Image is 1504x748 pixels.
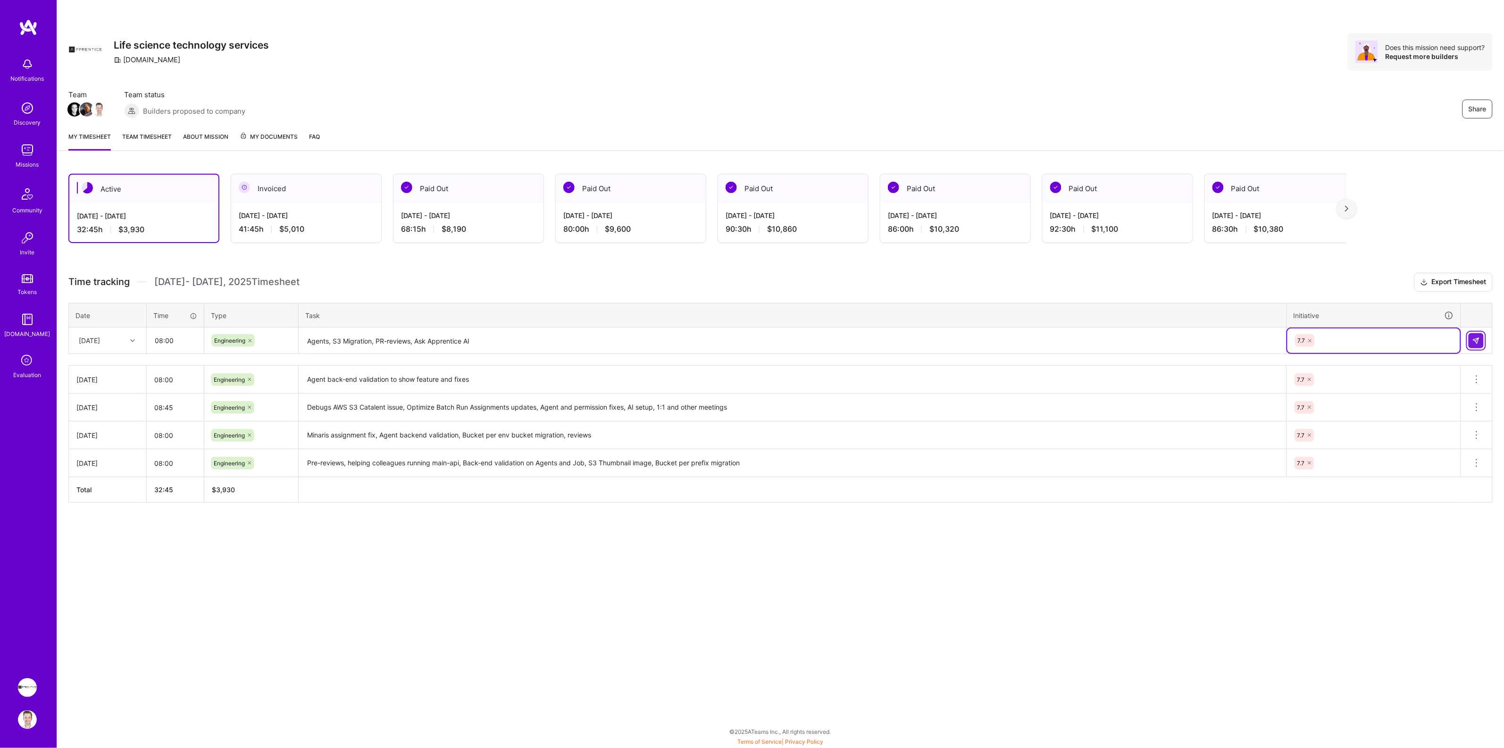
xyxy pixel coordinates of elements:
span: $10,320 [929,224,959,234]
input: HH:MM [147,395,204,420]
a: Team Member Avatar [68,101,81,118]
div: Missions [16,160,39,169]
div: [DOMAIN_NAME] [114,55,180,65]
div: 80:00 h [563,224,698,234]
i: icon Download [1420,277,1428,287]
div: Request more builders [1386,52,1485,61]
div: Tokens [18,287,37,297]
div: Paid Out [556,174,706,203]
img: Team Member Avatar [67,102,82,117]
a: Privacy Policy [785,738,823,745]
button: Export Timesheet [1414,273,1493,292]
span: $9,600 [605,224,631,234]
span: Engineering [214,460,245,467]
img: Active [82,182,93,193]
th: Date [69,303,147,328]
textarea: Agents, S3 Migration, PR-reviews, Ask Apprentice AI [300,328,1286,353]
div: 86:30 h [1212,224,1347,234]
span: 7.7 [1297,460,1305,467]
textarea: Debugs AWS S3 Catalent issue, Optimize Batch Run Assignments updates, Agent and permission fixes,... [300,395,1286,420]
th: Task [299,303,1287,328]
div: Community [12,205,42,215]
div: [DATE] - [DATE] [563,210,698,220]
span: Engineering [214,404,245,411]
span: Share [1469,104,1487,114]
span: Engineering [214,337,245,344]
input: HH:MM [147,451,204,476]
a: User Avatar [16,710,39,729]
img: Team Member Avatar [92,102,106,117]
a: My timesheet [68,132,111,151]
img: Team Member Avatar [80,102,94,117]
img: Submit [1472,337,1480,345]
div: Does this mission need support? [1386,43,1485,52]
input: HH:MM [147,328,203,353]
span: $5,010 [279,224,304,234]
img: Paid Out [726,182,737,193]
div: Time [153,311,197,320]
span: [DATE] - [DATE] , 2025 Timesheet [154,276,300,288]
div: [DATE] - [DATE] [726,210,861,220]
div: Paid Out [880,174,1030,203]
div: [DOMAIN_NAME] [5,329,50,339]
a: Apprentice: Life science technology services [16,678,39,697]
div: © 2025 ATeams Inc., All rights reserved. [57,720,1504,743]
img: Paid Out [888,182,899,193]
th: Total [69,477,147,503]
button: Share [1462,100,1493,118]
img: logo [19,19,38,36]
img: Apprentice: Life science technology services [18,678,37,697]
div: Active [69,175,218,203]
div: 90:30 h [726,224,861,234]
div: [DATE] [76,430,139,440]
span: Engineering [214,376,245,383]
div: [DATE] - [DATE] [401,210,536,220]
img: discovery [18,99,37,118]
div: Invoiced [231,174,381,203]
a: Team Member Avatar [93,101,105,118]
span: $11,100 [1092,224,1119,234]
img: bell [18,55,37,74]
span: Team [68,90,105,100]
span: $10,380 [1254,224,1284,234]
span: My Documents [240,132,298,142]
div: 68:15 h [401,224,536,234]
div: [DATE] - [DATE] [1050,210,1185,220]
span: Team status [124,90,245,100]
img: Invoiced [239,182,250,193]
i: icon CompanyGray [114,56,121,64]
div: Paid Out [1043,174,1193,203]
div: Initiative [1294,310,1454,321]
img: Invite [18,228,37,247]
span: $ 3,930 [212,486,235,494]
img: teamwork [18,141,37,160]
a: About Mission [183,132,228,151]
img: tokens [22,274,33,283]
th: Type [204,303,299,328]
div: [DATE] - [DATE] [239,210,374,220]
img: Builders proposed to company [124,103,139,118]
span: 7.7 [1297,432,1305,439]
span: $10,860 [767,224,797,234]
h3: Life science technology services [114,39,269,51]
div: Invite [20,247,35,257]
span: $8,190 [442,224,466,234]
img: right [1345,205,1349,212]
div: [DATE] - [DATE] [888,210,1023,220]
div: 86:00 h [888,224,1023,234]
img: User Avatar [18,710,37,729]
div: 92:30 h [1050,224,1185,234]
textarea: Agent back-end validation to show feature and fixes [300,367,1286,393]
div: Paid Out [393,174,543,203]
span: 7.7 [1297,376,1305,383]
div: 32:45 h [77,225,211,235]
input: HH:MM [147,367,204,392]
span: $3,930 [118,225,144,235]
div: [DATE] [79,336,100,345]
div: [DATE] [76,458,139,468]
span: 7.7 [1298,337,1305,344]
a: Terms of Service [737,738,782,745]
i: icon SelectionTeam [18,352,36,370]
div: [DATE] [76,403,139,412]
div: 41:45 h [239,224,374,234]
